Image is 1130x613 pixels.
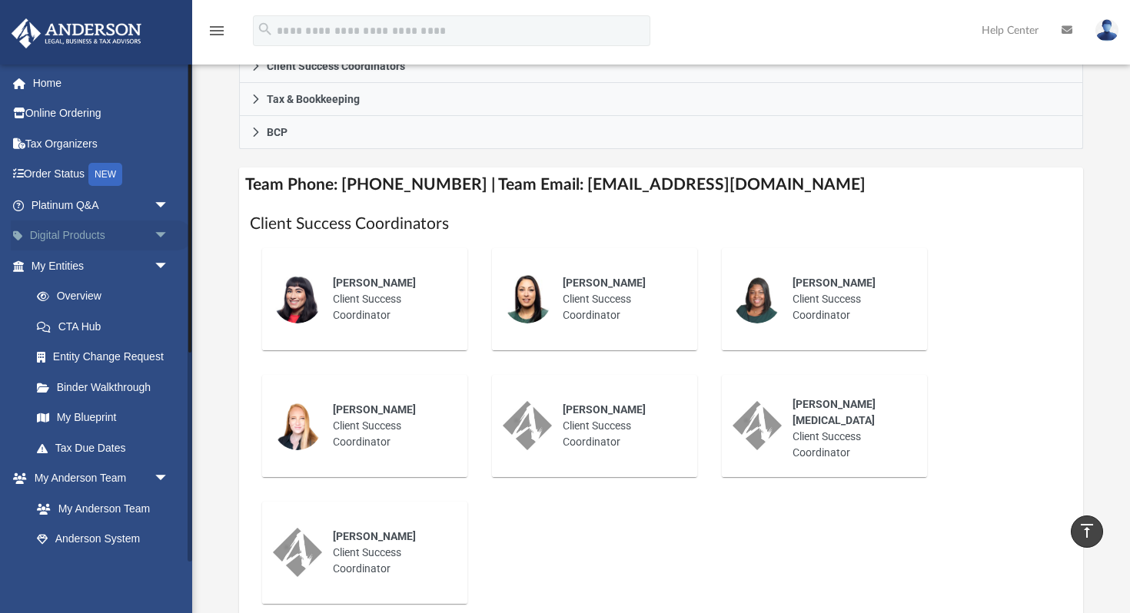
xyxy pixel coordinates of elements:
[239,50,1083,83] a: Client Success Coordinators
[1078,522,1096,540] i: vertical_align_top
[333,530,416,542] span: [PERSON_NAME]
[11,190,192,220] a: Platinum Q&Aarrow_drop_down
[239,167,1083,202] h4: Team Phone: [PHONE_NUMBER] | Team Email: [EMAIL_ADDRESS][DOMAIN_NAME]
[22,403,184,433] a: My Blueprint
[239,83,1083,116] a: Tax & Bookkeeping
[1071,515,1103,548] a: vertical_align_top
[333,277,416,289] span: [PERSON_NAME]
[782,264,916,334] div: Client Success Coordinator
[503,401,552,450] img: thumbnail
[733,274,782,323] img: thumbnail
[322,391,457,461] div: Client Success Coordinator
[239,116,1083,149] a: BCP
[273,274,322,323] img: thumbnail
[322,518,457,588] div: Client Success Coordinator
[333,403,416,416] span: [PERSON_NAME]
[208,29,226,40] a: menu
[503,274,552,323] img: thumbnail
[154,463,184,495] span: arrow_drop_down
[267,127,287,138] span: BCP
[11,98,192,129] a: Online Ordering
[793,398,876,426] span: [PERSON_NAME][MEDICAL_DATA]
[22,432,192,463] a: Tax Due Dates
[267,94,360,104] span: Tax & Bookkeeping
[267,61,405,71] span: Client Success Coordinators
[257,21,274,38] i: search
[22,342,192,373] a: Entity Change Request
[22,281,192,312] a: Overview
[7,18,146,48] img: Anderson Advisors Platinum Portal
[563,403,646,416] span: [PERSON_NAME]
[782,386,916,472] div: Client Success Coordinator
[273,401,322,450] img: thumbnail
[11,463,184,494] a: My Anderson Teamarrow_drop_down
[793,277,876,289] span: [PERSON_NAME]
[22,372,192,403] a: Binder Walkthrough
[11,128,192,159] a: Tax Organizers
[1095,19,1118,41] img: User Pic
[322,264,457,334] div: Client Success Coordinator
[733,401,782,450] img: thumbnail
[552,391,686,461] div: Client Success Coordinator
[22,311,192,342] a: CTA Hub
[552,264,686,334] div: Client Success Coordinator
[11,220,192,251] a: Digital Productsarrow_drop_down
[22,524,184,555] a: Anderson System
[154,250,184,282] span: arrow_drop_down
[208,22,226,40] i: menu
[273,528,322,577] img: thumbnail
[250,213,1072,235] h1: Client Success Coordinators
[11,250,192,281] a: My Entitiesarrow_drop_down
[154,220,184,252] span: arrow_drop_down
[563,277,646,289] span: [PERSON_NAME]
[11,159,192,191] a: Order StatusNEW
[154,190,184,221] span: arrow_drop_down
[22,493,177,524] a: My Anderson Team
[88,163,122,186] div: NEW
[11,68,192,98] a: Home
[22,554,184,585] a: Client Referrals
